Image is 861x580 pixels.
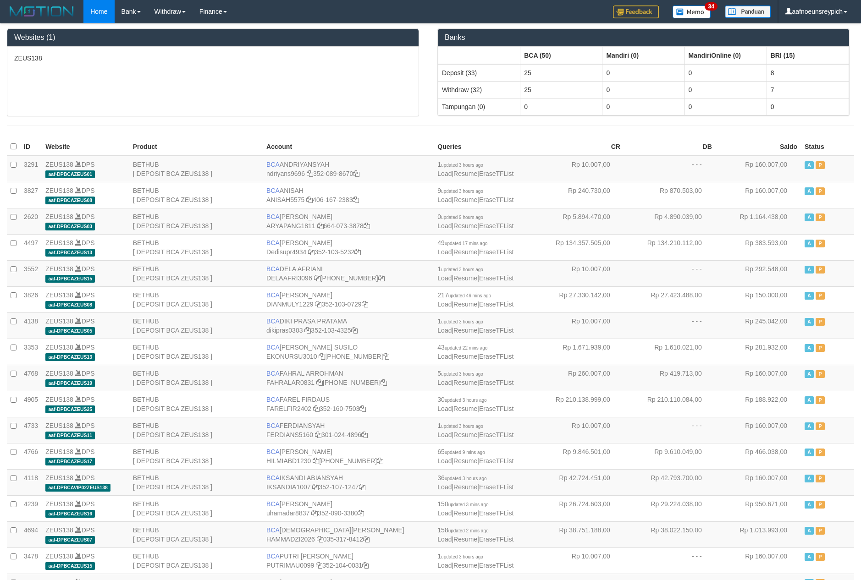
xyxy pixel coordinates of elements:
a: Copy 4061672383 to clipboard [353,196,359,203]
a: Resume [453,509,477,517]
a: EraseTFList [479,170,513,177]
span: | | [437,370,513,386]
td: Rp 383.593,00 [716,234,801,260]
a: Copy ANISAH5575 to clipboard [306,196,313,203]
a: Resume [453,196,477,203]
a: EraseTFList [479,222,513,230]
a: Copy ndriyans9696 to clipboard [307,170,313,177]
td: 7 [767,81,849,98]
span: updated 3 hours ago [445,398,487,403]
td: BETHUB [ DEPOSIT BCA ZEUS138 ] [129,365,263,391]
td: Deposit (33) [438,64,520,82]
a: ARYAPANG1811 [266,222,315,230]
td: Rp 27.423.488,00 [624,286,716,312]
a: EraseTFList [479,483,513,491]
td: 3827 [20,182,42,208]
td: 4733 [20,417,42,443]
a: ndriyans9696 [266,170,305,177]
td: Rp 210.138.999,00 [532,391,624,417]
span: BCA [266,239,280,246]
a: Load [437,170,452,177]
td: ANISAH 406-167-2383 [263,182,434,208]
td: 0 [767,98,849,115]
a: Resume [453,431,477,438]
a: Copy 3520898670 to clipboard [353,170,359,177]
th: Product [129,138,263,156]
td: DPS [42,365,129,391]
a: ZEUS138 [45,344,73,351]
a: dikipras0303 [266,327,303,334]
a: Copy 7495214257 to clipboard [377,457,383,465]
span: Paused [816,370,825,378]
td: DPS [42,391,129,417]
a: Load [437,301,452,308]
a: Copy 8692458639 to clipboard [378,274,385,282]
a: Resume [453,483,477,491]
th: Group: activate to sort column ascending [684,47,767,64]
img: panduan.png [725,5,771,18]
span: aaf-DPBCAZEUS03 [45,223,95,230]
a: Load [437,353,452,360]
td: DPS [42,312,129,339]
span: Paused [816,266,825,274]
a: Resume [453,405,477,412]
span: | | [437,317,513,334]
td: 4138 [20,312,42,339]
span: updated 3 hours ago [441,267,483,272]
a: Copy DIANMULY1229 to clipboard [315,301,321,308]
td: 3826 [20,286,42,312]
th: DB [624,138,716,156]
a: DELAAFRI3096 [266,274,312,282]
span: aaf-DPBCAZEUS08 [45,301,95,309]
a: Resume [453,222,477,230]
span: Active [805,422,814,430]
span: 217 [437,291,491,299]
a: Copy dikipras0303 to clipboard [304,327,311,334]
a: uhamadar8837 [266,509,309,517]
td: Rp 160.007,00 [716,417,801,443]
span: Paused [816,318,825,326]
a: FERDIANS5160 [266,431,313,438]
td: - - - [624,260,716,286]
span: | | [437,422,513,438]
a: Copy HAMMADZI2026 to clipboard [317,536,323,543]
td: - - - [624,312,716,339]
span: Active [805,187,814,195]
span: aaf-DPBCAZEUS25 [45,405,95,413]
span: | | [437,239,513,256]
td: Rp 10.007,00 [532,417,624,443]
a: ZEUS138 [45,213,73,220]
a: EraseTFList [479,536,513,543]
a: Copy HILMIABD1230 to clipboard [313,457,319,465]
td: Rp 1.610.021,00 [624,339,716,365]
td: BETHUB [ DEPOSIT BCA ZEUS138 ] [129,234,263,260]
td: Rp 10.007,00 [532,260,624,286]
a: Copy 3010244896 to clipboard [361,431,368,438]
td: 4497 [20,234,42,260]
span: Active [805,213,814,221]
a: Copy 6640733878 to clipboard [364,222,370,230]
td: 25 [520,64,602,82]
th: Group: activate to sort column ascending [438,47,520,64]
span: Active [805,344,814,352]
span: Active [805,292,814,300]
th: Status [801,138,854,156]
span: | | [437,187,513,203]
a: Copy 3521607503 to clipboard [359,405,366,412]
span: BCA [266,291,280,299]
td: Withdraw (32) [438,81,520,98]
td: 0 [602,98,684,115]
td: 0 [602,64,684,82]
span: Paused [816,344,825,352]
th: Account [263,138,434,156]
a: ZEUS138 [45,526,73,534]
td: Rp 4.890.039,00 [624,208,716,234]
td: 0 [684,81,767,98]
span: BCA [266,187,280,194]
h3: Banks [445,33,842,42]
a: Resume [453,353,477,360]
th: Website [42,138,129,156]
td: Rp 292.548,00 [716,260,801,286]
img: MOTION_logo.png [7,5,77,18]
a: IKSANDIA1007 [266,483,311,491]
